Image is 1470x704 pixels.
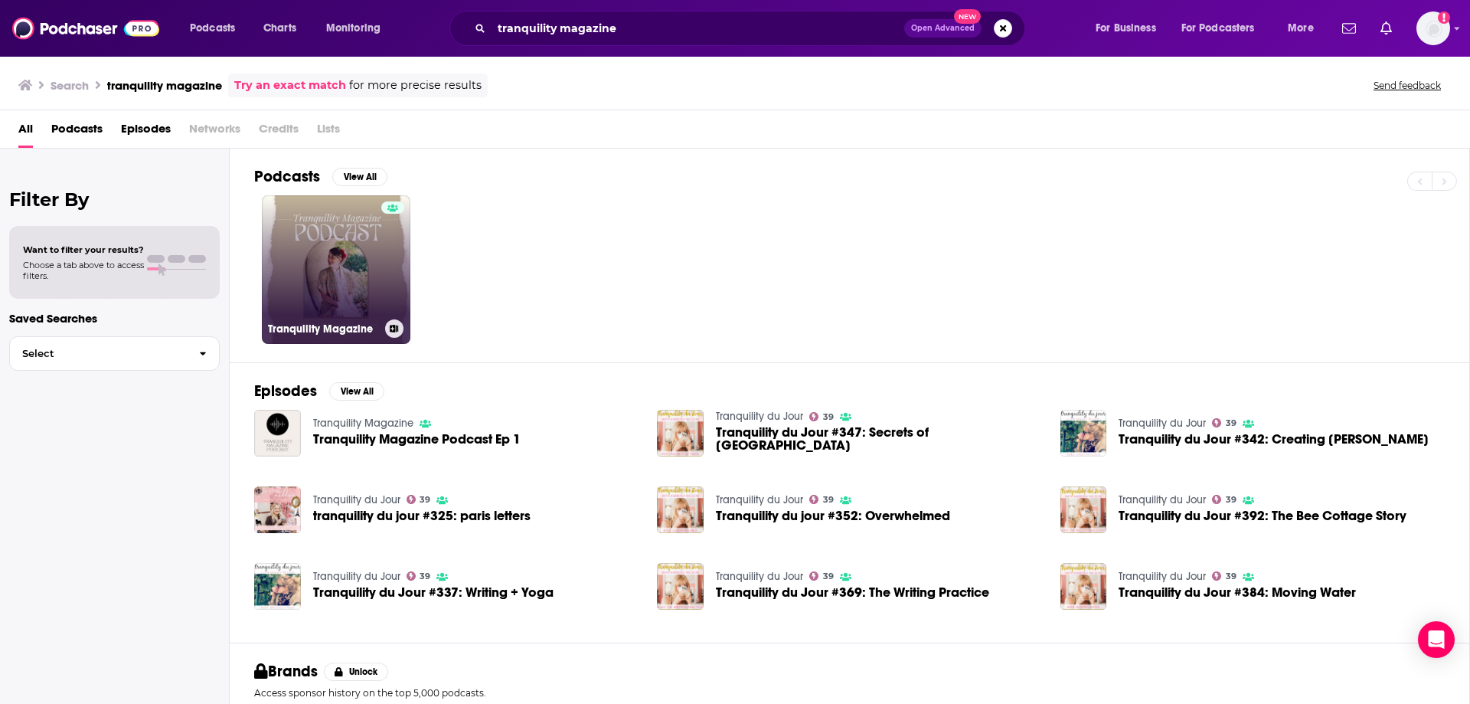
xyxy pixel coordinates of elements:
[1119,417,1206,430] a: Tranquility du Jour
[332,168,387,186] button: View All
[254,563,301,610] a: Tranquility du Jour #337: Writing + Yoga
[9,311,220,326] p: Saved Searches
[657,410,704,457] img: Tranquility du Jour #347: Secrets of Paris
[254,167,387,186] a: PodcastsView All
[1119,570,1206,583] a: Tranquility du Jour
[1369,79,1445,92] button: Send feedback
[716,509,950,522] a: Tranquility du jour #352: Overwhelmed
[189,116,240,148] span: Networks
[1416,11,1450,45] img: User Profile
[329,382,384,401] button: View All
[1226,420,1236,427] span: 39
[9,336,220,371] button: Select
[823,414,834,421] span: 39
[1226,573,1236,580] span: 39
[23,260,144,281] span: Choose a tab above to access filters.
[911,25,975,32] span: Open Advanced
[1119,433,1429,446] a: Tranquility du Jour #342: Creating Lucia
[254,410,301,457] img: Tranquility Magazine Podcast Ep 1
[1277,16,1333,41] button: open menu
[1212,571,1236,581] a: 39
[313,586,554,599] a: Tranquility du Jour #337: Writing + Yoga
[657,563,704,610] img: Tranquility du Jour #369: The Writing Practice
[254,381,317,401] h2: Episodes
[259,116,299,148] span: Credits
[349,77,482,94] span: for more precise results
[407,495,431,504] a: 39
[809,495,834,504] a: 39
[9,188,220,211] h2: Filter By
[190,18,235,39] span: Podcasts
[254,167,320,186] h2: Podcasts
[716,426,1042,452] span: Tranquility du Jour #347: Secrets of [GEOGRAPHIC_DATA]
[954,9,982,24] span: New
[51,78,89,93] h3: Search
[1060,563,1107,610] img: Tranquility du Jour #384: Moving Water
[1060,486,1107,533] img: Tranquility du Jour #392: The Bee Cottage Story
[1181,18,1255,39] span: For Podcasters
[716,570,803,583] a: Tranquility du Jour
[809,412,834,421] a: 39
[1416,11,1450,45] span: Logged in as jfalkner
[268,323,379,336] h3: Tranquility Magazine
[313,570,400,583] a: Tranquility du Jour
[253,16,305,41] a: Charts
[1119,433,1429,446] span: Tranquility du Jour #342: Creating [PERSON_NAME]
[823,573,834,580] span: 39
[1336,15,1362,41] a: Show notifications dropdown
[716,410,803,423] a: Tranquility du Jour
[716,493,803,506] a: Tranquility du Jour
[1418,621,1455,658] div: Open Intercom Messenger
[313,493,400,506] a: Tranquility du Jour
[809,571,834,581] a: 39
[1438,11,1450,24] svg: Add a profile image
[420,496,430,503] span: 39
[254,687,1445,699] p: Access sponsor history on the top 5,000 podcasts.
[317,116,340,148] span: Lists
[1119,509,1406,522] a: Tranquility du Jour #392: The Bee Cottage Story
[326,18,381,39] span: Monitoring
[1288,18,1314,39] span: More
[1226,496,1236,503] span: 39
[324,663,389,681] button: Unlock
[107,78,222,93] h3: tranquility magazine
[1119,586,1356,599] a: Tranquility du Jour #384: Moving Water
[1060,410,1107,457] img: Tranquility du Jour #342: Creating Lucia
[12,14,159,43] img: Podchaser - Follow, Share and Rate Podcasts
[51,116,103,148] a: Podcasts
[263,18,296,39] span: Charts
[234,77,346,94] a: Try an exact match
[315,16,400,41] button: open menu
[10,349,187,359] span: Select
[179,16,255,41] button: open menu
[254,486,301,533] img: tranquility du jour #325: paris letters
[420,573,430,580] span: 39
[407,571,431,581] a: 39
[1171,16,1277,41] button: open menu
[18,116,33,148] a: All
[313,509,531,522] span: tranquility du jour #325: paris letters
[1085,16,1175,41] button: open menu
[313,417,413,430] a: Tranquility Magazine
[121,116,171,148] a: Episodes
[823,496,834,503] span: 39
[904,19,982,38] button: Open AdvancedNew
[716,586,989,599] a: Tranquility du Jour #369: The Writing Practice
[1212,418,1236,427] a: 39
[492,16,904,41] input: Search podcasts, credits, & more...
[657,486,704,533] img: Tranquility du jour #352: Overwhelmed
[1212,495,1236,504] a: 39
[1096,18,1156,39] span: For Business
[1119,493,1206,506] a: Tranquility du Jour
